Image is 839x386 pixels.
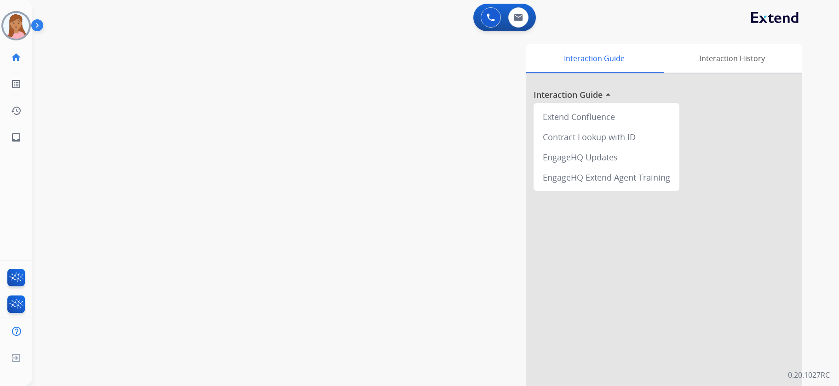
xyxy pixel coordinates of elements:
mat-icon: inbox [11,132,22,143]
div: EngageHQ Updates [537,147,676,167]
div: Interaction Guide [526,44,662,73]
p: 0.20.1027RC [788,369,830,380]
div: EngageHQ Extend Agent Training [537,167,676,187]
mat-icon: list_alt [11,79,22,90]
div: Contract Lookup with ID [537,127,676,147]
div: Extend Confluence [537,107,676,127]
img: avatar [3,13,29,39]
div: Interaction History [662,44,802,73]
mat-icon: history [11,105,22,116]
mat-icon: home [11,52,22,63]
